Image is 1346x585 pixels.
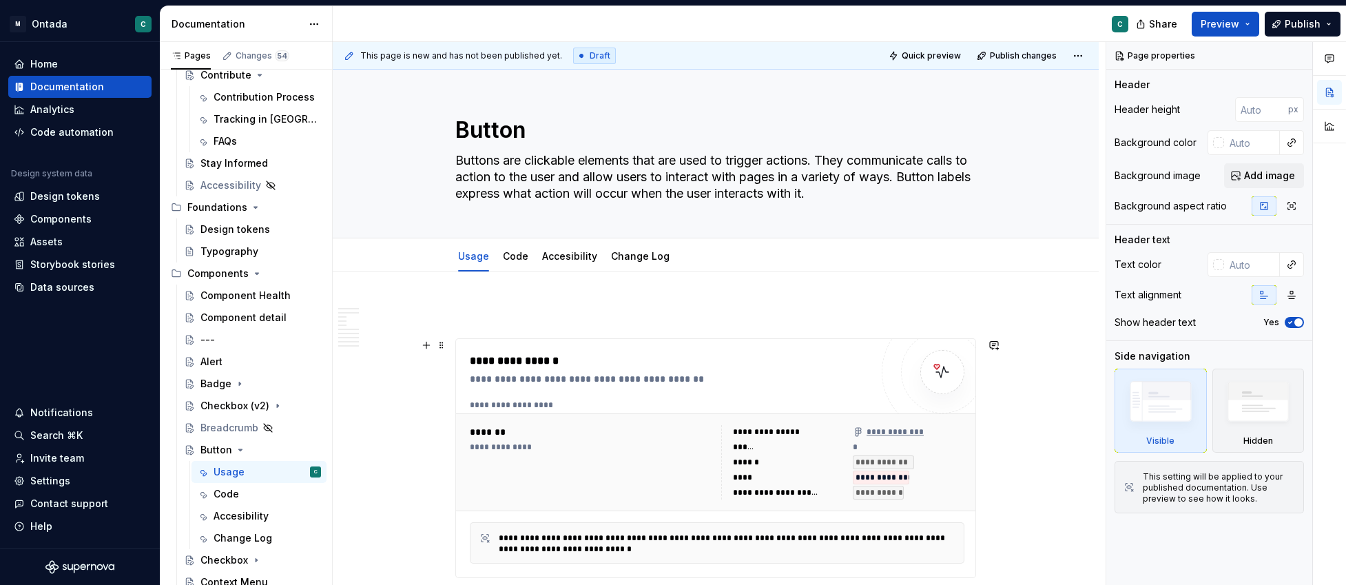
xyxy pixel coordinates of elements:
div: Design system data [11,168,92,179]
div: Data sources [30,280,94,294]
a: FAQs [191,130,327,152]
input: Auto [1224,252,1280,277]
div: Text color [1115,258,1161,271]
a: Data sources [8,276,152,298]
div: Documentation [172,17,302,31]
a: Analytics [8,99,152,121]
div: Component detail [200,311,287,325]
a: Code [503,250,528,262]
div: Hidden [1212,369,1305,453]
span: Add image [1244,169,1295,183]
button: Share [1129,12,1186,37]
a: Button [178,439,327,461]
div: Design tokens [200,223,270,236]
a: Design tokens [8,185,152,207]
div: Accesibility [537,241,603,270]
span: This page is new and has not been published yet. [360,50,562,61]
div: Header height [1115,103,1180,116]
div: Visible [1115,369,1207,453]
div: Background aspect ratio [1115,199,1227,213]
span: Draft [590,50,610,61]
div: Component Health [200,289,291,302]
div: Changes [236,50,289,61]
button: MOntadaC [3,9,157,39]
div: Usage [214,465,245,479]
button: Search ⌘K [8,424,152,447]
div: Code [497,241,534,270]
div: Settings [30,474,70,488]
button: Notifications [8,402,152,424]
a: Checkbox (v2) [178,395,327,417]
a: Alert [178,351,327,373]
div: --- [200,333,215,347]
a: Stay Informed [178,152,327,174]
a: Storybook stories [8,254,152,276]
a: Change Log [611,250,670,262]
div: This setting will be applied to your published documentation. Use preview to see how it looks. [1143,471,1295,504]
textarea: Button [453,114,973,147]
a: Documentation [8,76,152,98]
span: Share [1149,17,1177,31]
div: Header [1115,78,1150,92]
label: Yes [1263,317,1279,328]
div: Accessibility [200,178,261,192]
div: Contribute [200,68,251,82]
div: Text alignment [1115,288,1181,302]
a: Tracking in [GEOGRAPHIC_DATA] [191,108,327,130]
button: Help [8,515,152,537]
div: Help [30,520,52,533]
div: Visible [1146,435,1174,447]
button: Contact support [8,493,152,515]
a: Accesibility [542,250,597,262]
div: Alert [200,355,222,369]
div: Ontada [32,17,68,31]
div: Invite team [30,451,84,465]
div: Header text [1115,233,1170,247]
div: Analytics [30,103,74,116]
div: Foundations [165,196,327,218]
a: Typography [178,240,327,263]
div: FAQs [214,134,237,148]
div: Design tokens [30,189,100,203]
a: Accessibility [178,174,327,196]
button: Publish [1265,12,1340,37]
div: Button [200,443,232,457]
a: Contribute [178,64,327,86]
div: Components [165,263,327,285]
button: Add image [1224,163,1304,188]
div: C [314,465,318,479]
a: --- [178,329,327,351]
div: Checkbox (v2) [200,399,269,413]
button: Quick preview [884,46,967,65]
svg: Supernova Logo [45,560,114,574]
a: Assets [8,231,152,253]
div: Contact support [30,497,108,511]
span: Quick preview [902,50,961,61]
input: Auto [1224,130,1280,155]
div: Tracking in [GEOGRAPHIC_DATA] [214,112,318,126]
span: Preview [1201,17,1239,31]
a: Code automation [8,121,152,143]
div: Side navigation [1115,349,1190,363]
div: Documentation [30,80,104,94]
div: Background color [1115,136,1197,150]
a: UsageC [191,461,327,483]
div: Storybook stories [30,258,115,271]
a: Settings [8,470,152,492]
div: Breadcrumb [200,421,258,435]
input: Auto [1235,97,1288,122]
div: Stay Informed [200,156,268,170]
a: Invite team [8,447,152,469]
div: C [141,19,146,30]
div: Components [30,212,92,226]
div: Contribution Process [214,90,315,104]
div: Accesibility [214,509,269,523]
a: Components [8,208,152,230]
a: Component detail [178,307,327,329]
a: Accesibility [191,505,327,527]
div: Pages [171,50,211,61]
span: 54 [275,50,289,61]
div: Usage [453,241,495,270]
span: Publish [1285,17,1321,31]
div: Checkbox [200,553,248,567]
